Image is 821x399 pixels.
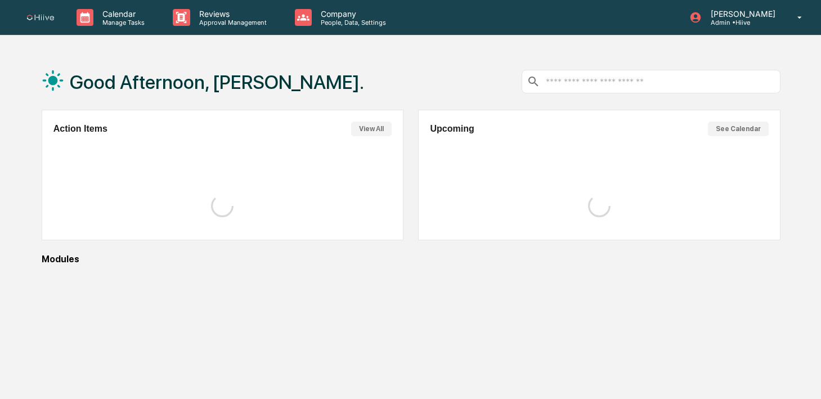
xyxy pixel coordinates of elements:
p: Company [312,9,392,19]
h1: Good Afternoon, [PERSON_NAME]. [70,71,364,93]
p: People, Data, Settings [312,19,392,26]
div: Modules [42,254,780,264]
h2: Upcoming [430,124,474,134]
p: Approval Management [190,19,272,26]
button: View All [351,122,392,136]
img: logo [27,15,54,21]
h2: Action Items [53,124,107,134]
p: Manage Tasks [93,19,150,26]
p: Calendar [93,9,150,19]
p: Admin • Hiive [702,19,781,26]
p: [PERSON_NAME] [702,9,781,19]
p: Reviews [190,9,272,19]
button: See Calendar [708,122,769,136]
